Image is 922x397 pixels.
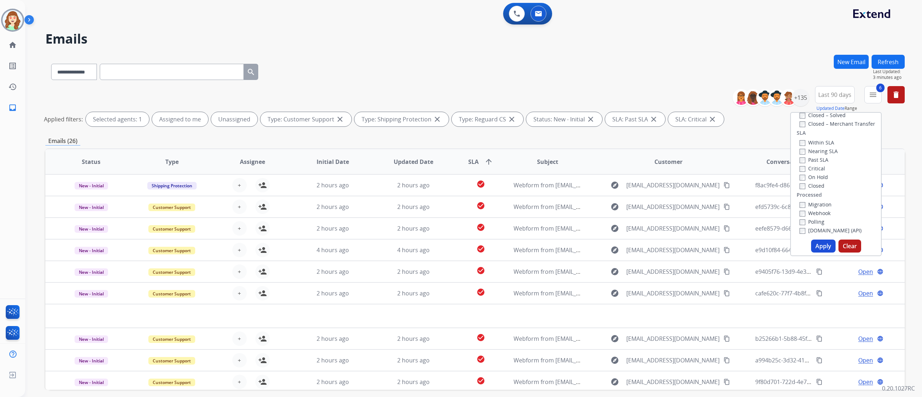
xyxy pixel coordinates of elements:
[610,267,619,276] mat-icon: explore
[708,115,717,124] mat-icon: close
[755,181,859,189] span: f8ac9fe4-d86c-406d-8e70-c60c3fd8cf4c
[397,224,430,232] span: 2 hours ago
[147,182,197,189] span: Shipping Protection
[724,182,730,188] mat-icon: content_copy
[797,191,822,198] label: Processed
[258,289,267,298] mat-icon: person_add
[800,157,805,163] input: Past SLA
[75,182,108,189] span: New - Initial
[818,93,851,96] span: Last 90 days
[755,289,862,297] span: cafe620c-77f7-4b8f-9b7e-6cba4a751d38
[148,268,195,276] span: Customer Support
[240,157,265,166] span: Assignee
[858,378,873,386] span: Open
[148,290,195,298] span: Customer Support
[816,105,857,111] span: Range
[148,204,195,211] span: Customer Support
[800,211,805,217] input: Webhook
[514,203,677,211] span: Webform from [EMAIL_ADDRESS][DOMAIN_NAME] on [DATE]
[476,223,485,232] mat-icon: check_circle
[724,247,730,253] mat-icon: content_copy
[876,84,885,92] span: 6
[232,286,247,300] button: +
[800,166,805,172] input: Critical
[626,334,720,343] span: [EMAIL_ADDRESS][DOMAIN_NAME]
[232,243,247,257] button: +
[610,181,619,189] mat-icon: explore
[816,268,823,275] mat-icon: content_copy
[755,335,865,343] span: b25266b1-5b88-45f4-9836-f34da266a11d
[317,203,349,211] span: 2 hours ago
[800,121,805,127] input: Closed – Merchant Transfer
[755,378,861,386] span: 9f80d701-722d-4e75-b94f-a76773f95a6f
[668,112,724,126] div: SLA: Critical
[514,246,677,254] span: Webform from [EMAIL_ADDRESS][DOMAIN_NAME] on [DATE]
[877,357,883,363] mat-icon: language
[484,157,493,166] mat-icon: arrow_upward
[892,90,900,99] mat-icon: delete
[816,335,823,342] mat-icon: content_copy
[397,181,430,189] span: 2 hours ago
[75,247,108,254] span: New - Initial
[476,180,485,188] mat-icon: check_circle
[75,225,108,233] span: New - Initial
[755,356,866,364] span: a994b25c-3d32-41bb-b5a4-9f3cd081e62a
[514,378,677,386] span: Webform from [EMAIL_ADDRESS][DOMAIN_NAME] on [DATE]
[317,268,349,276] span: 2 hours ago
[514,268,677,276] span: Webform from [EMAIL_ADDRESS][DOMAIN_NAME] on [DATE]
[238,202,241,211] span: +
[586,115,595,124] mat-icon: close
[877,335,883,342] mat-icon: language
[8,62,17,70] mat-icon: list_alt
[800,227,861,234] label: [DOMAIN_NAME] (API)
[800,228,805,234] input: [DOMAIN_NAME] (API)
[626,289,720,298] span: [EMAIL_ADDRESS][DOMAIN_NAME]
[873,69,905,75] span: Last Updated:
[258,267,267,276] mat-icon: person_add
[800,140,805,146] input: Within SLA
[238,334,241,343] span: +
[238,224,241,233] span: +
[258,181,267,189] mat-icon: person_add
[238,289,241,298] span: +
[238,267,241,276] span: +
[476,245,485,253] mat-icon: check_circle
[247,68,255,76] mat-icon: search
[317,378,349,386] span: 2 hours ago
[452,112,523,126] div: Type: Reguard CS
[755,268,865,276] span: e9405f76-13d9-4e31-aa3e-285ad3f99bb4
[397,335,430,343] span: 2 hours ago
[858,356,873,365] span: Open
[724,225,730,232] mat-icon: content_copy
[838,240,861,253] button: Clear
[755,203,863,211] span: efd5739c-6c8d-43a2-824b-e6c699f468c3
[8,103,17,112] mat-icon: inbox
[238,246,241,254] span: +
[610,202,619,211] mat-icon: explore
[394,157,433,166] span: Updated Date
[75,357,108,365] span: New - Initial
[626,224,720,233] span: [EMAIL_ADDRESS][DOMAIN_NAME]
[232,221,247,236] button: +
[75,268,108,276] span: New - Initial
[232,178,247,192] button: +
[816,357,823,363] mat-icon: content_copy
[317,335,349,343] span: 2 hours ago
[397,356,430,364] span: 2 hours ago
[800,219,805,225] input: Polling
[800,120,875,127] label: Closed – Merchant Transfer
[858,334,873,343] span: Open
[476,355,485,363] mat-icon: check_circle
[800,112,846,119] label: Closed – Solved
[815,86,855,103] button: Last 90 days
[476,288,485,296] mat-icon: check_circle
[755,246,863,254] span: e9d10f84-664d-47c1-b98e-b533f7011f43
[260,112,352,126] div: Type: Customer Support
[811,240,836,253] button: Apply
[755,224,864,232] span: eefe8579-d663-4b21-b67e-6bfd3a61dfe8
[649,115,658,124] mat-icon: close
[792,89,809,106] div: +135
[877,290,883,296] mat-icon: language
[232,375,247,389] button: +
[877,268,883,275] mat-icon: language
